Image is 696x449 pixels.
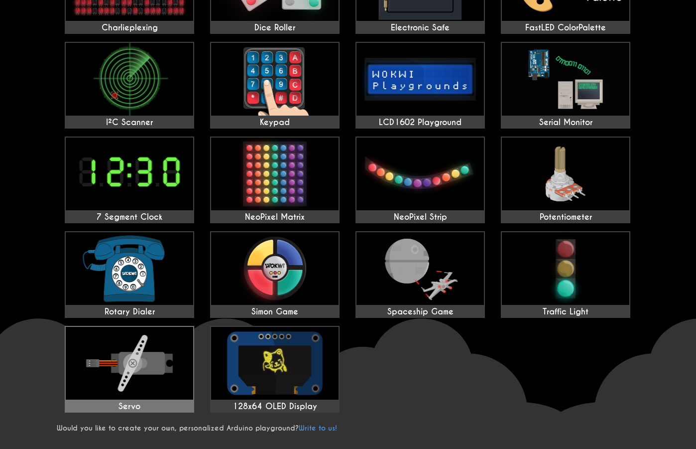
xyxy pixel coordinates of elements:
[355,137,485,223] a: NeoPixel Strip
[210,326,340,413] a: 128x64 OLED Display
[211,43,339,116] img: Keypad
[66,232,193,305] img: Rotary Dialer
[211,212,339,222] div: NeoPixel Matrix
[355,231,485,318] a: Spaceship Game
[66,212,193,222] div: 7 Segment Clock
[66,402,193,412] div: Servo
[356,43,484,116] img: LCD1602 Playground
[502,232,629,305] img: Traffic Light
[66,327,193,400] img: Servo
[502,118,629,128] div: Serial Monitor
[65,137,194,223] a: 7 Segment Clock
[355,42,485,129] a: LCD1602 Playground
[210,137,340,223] a: NeoPixel Matrix
[65,42,194,129] a: I²C Scanner
[211,118,339,128] div: Keypad
[356,23,484,33] div: Electronic Safe
[356,138,484,210] img: NeoPixel Strip
[502,43,629,116] img: Serial Monitor
[210,42,340,129] a: Keypad
[211,138,339,210] img: NeoPixel Matrix
[502,212,629,222] div: Potentiometer
[502,23,629,33] div: FastLED ColorPalette
[501,137,630,223] a: Potentiometer
[65,231,194,318] a: Rotary Dialer
[356,212,484,222] div: NeoPixel Strip
[211,23,339,33] div: Dice Roller
[211,327,339,400] img: 128x64 OLED Display
[211,307,339,317] div: Simon Game
[66,43,193,116] img: I²C Scanner
[66,307,193,317] div: Rotary Dialer
[57,424,639,433] p: Would you like to create your own, personalized Arduino playground?
[66,118,193,128] div: I²C Scanner
[210,231,340,318] a: Simon Game
[501,42,630,129] a: Serial Monitor
[502,138,629,210] img: Potentiometer
[356,232,484,305] img: Spaceship Game
[65,326,194,413] a: Servo
[211,232,339,305] img: Simon Game
[502,307,629,317] div: Traffic Light
[66,138,193,210] img: 7 Segment Clock
[211,402,339,412] div: 128x64 OLED Display
[356,118,484,128] div: LCD1602 Playground
[66,23,193,33] div: Charlieplexing
[299,424,337,433] a: Write to us!
[501,231,630,318] a: Traffic Light
[356,307,484,317] div: Spaceship Game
